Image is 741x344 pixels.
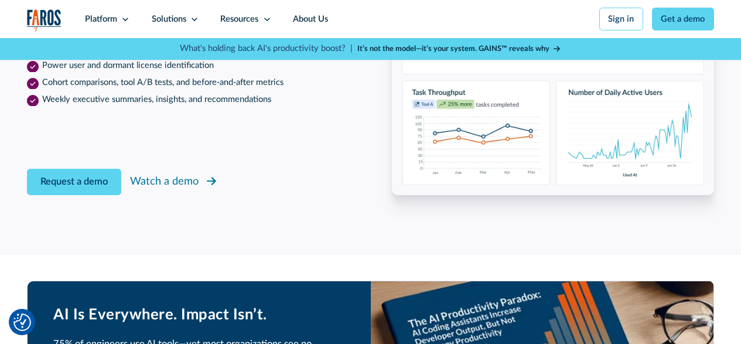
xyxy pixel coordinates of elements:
a: Watch a demo [130,172,218,192]
p: What's holding back AI's productivity boost? | [180,42,353,55]
li: Weekly executive summaries, insights, and recommendations [27,93,349,106]
img: Revisit consent button [13,314,31,331]
strong: It’s not the model—it’s your system. GAINS™ reveals why [357,45,549,52]
a: Get a demo [652,8,714,30]
li: Cohort comparisons, tool A/B tests, and before-and-after metrics [27,76,349,89]
li: Power user and dormant license identification [27,59,349,72]
a: It’s not the model—it’s your system. GAINS™ reveals why [357,43,561,55]
div: Watch a demo [130,173,199,189]
div: Solutions [152,13,186,26]
a: Request a demo [27,169,121,195]
a: Sign in [599,8,643,30]
h2: AI Is Everywhere. Impact Isn’t. [53,306,345,324]
div: Resources [220,13,258,26]
img: Logo of the analytics and reporting company Faros. [27,9,62,32]
a: home [27,9,62,32]
button: Cookie Settings [13,314,31,331]
div: Platform [85,13,117,26]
